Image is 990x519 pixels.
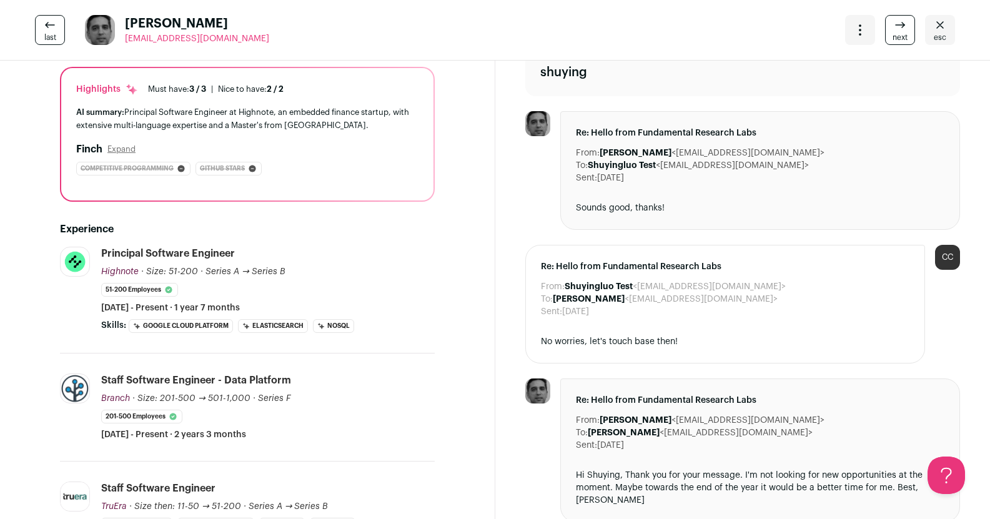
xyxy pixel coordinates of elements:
a: last [35,15,65,45]
span: Re: Hello from Fundamental Research Labs [541,260,910,273]
span: AI summary: [76,108,124,116]
dd: [DATE] [597,439,624,452]
span: · [200,265,203,278]
span: · [244,500,246,513]
span: · Size then: 11-50 → 51-200 [129,502,241,511]
img: 44e0bf0ba79d3e89859f215c915f1ee46f1cc6f0c611597c2d5d14b0331322ea.png [61,374,89,403]
dd: <[EMAIL_ADDRESS][DOMAIN_NAME]> [588,427,813,439]
iframe: Help Scout Beacon - Open [928,457,965,494]
div: Hi Shuying, Thank you for your message. I'm not looking for new opportunities at the moment. Mayb... [576,469,945,507]
dd: <[EMAIL_ADDRESS][DOMAIN_NAME]> [600,414,824,427]
img: b6bbfef52c480011f0c49daa989aae18bac0e7d9e8ef5c7805ef4f95b2ae8a39.jpg [525,111,550,136]
span: Branch [101,394,130,403]
dd: <[EMAIL_ADDRESS][DOMAIN_NAME]> [553,293,778,305]
h2: Finch [76,142,102,157]
div: Nice to have: [218,84,284,94]
span: · [253,392,255,405]
span: Re: Hello from Fundamental Research Labs [576,394,945,407]
span: Github stars [200,162,245,175]
span: · Size: 201-500 → 501-1,000 [132,394,250,403]
span: last [44,32,56,42]
span: Series A → Series B [249,502,329,511]
dt: Sent: [576,439,597,452]
dd: [DATE] [597,172,624,184]
span: Competitive programming [81,162,174,175]
b: [PERSON_NAME] [600,416,671,425]
span: [EMAIL_ADDRESS][DOMAIN_NAME] [125,34,269,43]
li: Elasticsearch [238,319,308,333]
dt: To: [576,427,588,439]
li: Google Cloud Platform [129,319,233,333]
div: Staff Software Engineer [101,482,215,495]
button: Expand [107,144,136,154]
b: [PERSON_NAME] [553,295,625,304]
b: [PERSON_NAME] [588,428,660,437]
div: Sounds good, thanks! [576,202,945,214]
div: shuying [540,64,587,81]
li: 201-500 employees [101,410,182,423]
span: Re: Hello from Fundamental Research Labs [576,127,945,139]
img: b6bbfef52c480011f0c49daa989aae18bac0e7d9e8ef5c7805ef4f95b2ae8a39.jpg [85,15,115,45]
dt: From: [576,147,600,159]
h2: Experience [60,222,435,237]
div: Highlights [76,83,138,96]
span: [DATE] - Present · 2 years 3 months [101,428,246,441]
span: Series A → Series B [205,267,285,276]
b: Shuyingluo Test [588,161,656,170]
dt: From: [541,280,565,293]
img: d5995a400a7125d1d8ad9a0879a55f0b96efda9b8e1a7515dfff0e84521c9f06.jpg [61,482,89,511]
a: Close [925,15,955,45]
div: No worries, let's touch base then! [541,335,910,348]
li: 51-200 employees [101,283,178,297]
dd: <[EMAIL_ADDRESS][DOMAIN_NAME]> [600,147,824,159]
dt: Sent: [541,305,562,318]
div: Must have: [148,84,206,94]
dd: <[EMAIL_ADDRESS][DOMAIN_NAME]> [565,280,786,293]
img: b6bbfef52c480011f0c49daa989aae18bac0e7d9e8ef5c7805ef4f95b2ae8a39.jpg [525,378,550,403]
ul: | [148,84,284,94]
img: 007a834cd73f92637e69968e70768c08e6a1f1cbba16db6ccb0a66926cd212bf [61,247,89,276]
b: [PERSON_NAME] [600,149,671,157]
dt: To: [541,293,553,305]
dt: To: [576,159,588,172]
button: Open dropdown [845,15,875,45]
span: 2 / 2 [267,85,284,93]
span: 3 / 3 [189,85,206,93]
dt: From: [576,414,600,427]
b: Shuyingluo Test [565,282,633,291]
dt: Sent: [576,172,597,184]
div: Principal Software Engineer [101,247,235,260]
div: Principal Software Engineer at Highnote, an embedded finance startup, with extensive multi-langua... [76,106,418,132]
span: TruEra [101,502,127,511]
span: [PERSON_NAME] [125,15,269,32]
div: Staff Software Engineer - Data Platform [101,373,291,387]
span: [DATE] - Present · 1 year 7 months [101,302,240,314]
span: Skills: [101,319,126,332]
div: CC [935,245,960,270]
a: [EMAIL_ADDRESS][DOMAIN_NAME] [125,32,269,45]
span: next [893,32,908,42]
li: NoSQL [313,319,354,333]
dd: <[EMAIL_ADDRESS][DOMAIN_NAME]> [588,159,809,172]
span: esc [934,32,946,42]
span: Highnote [101,267,139,276]
span: Series F [258,394,291,403]
dd: [DATE] [562,305,589,318]
span: · Size: 51-200 [141,267,198,276]
a: next [885,15,915,45]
